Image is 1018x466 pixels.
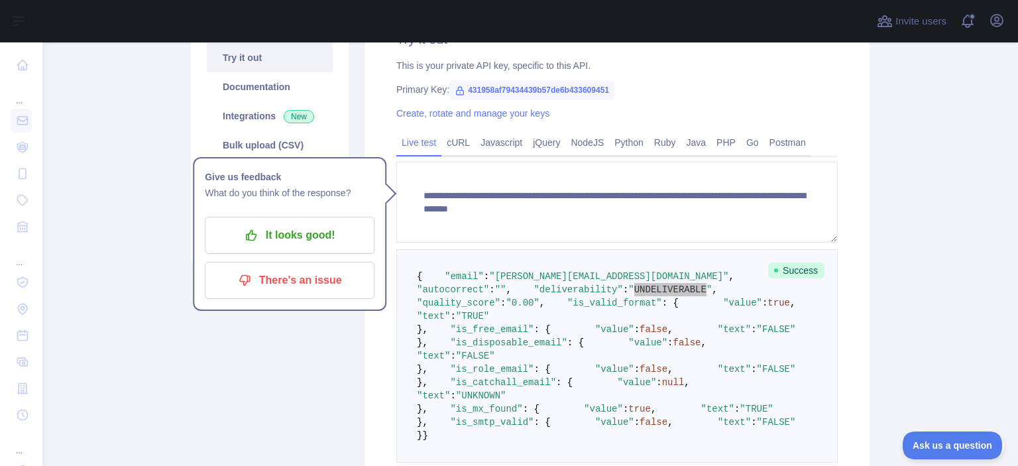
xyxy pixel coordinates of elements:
span: }, [417,337,428,348]
span: : { [556,377,573,388]
span: : [656,377,661,388]
span: : [489,284,494,295]
span: , [729,271,734,282]
span: "value" [595,417,634,428]
span: }, [417,377,428,388]
span: } [417,430,422,441]
span: "FALSE" [757,324,796,335]
span: : [450,351,455,361]
span: "is_free_email" [450,324,534,335]
div: This is your private API key, specific to this API. [396,59,838,72]
span: false [673,337,701,348]
span: : [623,404,628,414]
span: "FALSE" [757,417,796,428]
span: }, [417,417,428,428]
iframe: Toggle Customer Support [903,432,1005,459]
a: PHP [711,132,741,153]
span: "[PERSON_NAME][EMAIL_ADDRESS][DOMAIN_NAME]" [489,271,728,282]
div: ... [11,430,32,456]
span: , [684,377,689,388]
span: , [701,337,707,348]
span: "TRUE" [740,404,773,414]
h1: Give us feedback [205,169,374,185]
a: Python [609,132,649,153]
span: "quality_score" [417,298,500,308]
span: : [634,324,640,335]
span: : [751,417,756,428]
a: Create, rotate and manage your keys [396,108,549,119]
span: "UNDELIVERABLE" [628,284,712,295]
span: }, [417,404,428,414]
span: : [634,417,640,428]
span: "FALSE" [456,351,495,361]
a: jQuery [528,132,565,153]
span: , [790,298,795,308]
div: ... [11,80,32,106]
span: "value" [595,324,634,335]
span: : [450,390,455,401]
span: true [767,298,790,308]
p: What do you think of the response? [205,185,374,201]
a: Ruby [649,132,681,153]
div: Primary Key: [396,83,838,96]
span: : { [662,298,679,308]
span: false [640,324,667,335]
a: Go [741,132,764,153]
span: "value" [618,377,657,388]
span: "text" [417,311,450,321]
span: , [667,364,673,375]
a: Javascript [475,132,528,153]
span: : [484,271,489,282]
a: Java [681,132,712,153]
span: }, [417,364,428,375]
span: "is_catchall_email" [450,377,556,388]
span: "is_smtp_valid" [450,417,534,428]
a: Live test [396,132,441,153]
span: : [667,337,673,348]
span: : { [534,324,550,335]
span: "text" [417,351,450,361]
span: false [640,364,667,375]
span: "value" [584,404,623,414]
a: Try it out [207,43,333,72]
a: Documentation [207,72,333,101]
button: Invite users [874,11,949,32]
button: There's an issue [205,262,374,299]
span: , [712,284,717,295]
span: : { [567,337,584,348]
span: "is_role_email" [450,364,534,375]
a: Integrations New [207,101,333,131]
span: "is_mx_found" [450,404,522,414]
span: : [762,298,767,308]
a: Postman [764,132,811,153]
span: "FALSE" [757,364,796,375]
span: : { [523,404,539,414]
span: Success [768,262,824,278]
span: "email" [445,271,484,282]
span: }, [417,324,428,335]
span: "text" [701,404,734,414]
span: , [651,404,656,414]
span: : [500,298,506,308]
div: ... [11,241,32,268]
span: "deliverability" [534,284,622,295]
span: : [751,364,756,375]
span: "is_valid_format" [567,298,662,308]
span: : [734,404,740,414]
span: Invite users [895,14,946,29]
span: New [284,110,314,123]
span: : [634,364,640,375]
span: "text" [718,324,751,335]
span: "TRUE" [456,311,489,321]
span: "text" [718,417,751,428]
span: "UNKNOWN" [456,390,506,401]
span: : [450,311,455,321]
span: false [640,417,667,428]
span: { [417,271,422,282]
span: , [539,298,545,308]
span: null [662,377,685,388]
button: It looks good! [205,217,374,254]
span: "value" [723,298,762,308]
span: "0.00" [506,298,539,308]
span: : [623,284,628,295]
